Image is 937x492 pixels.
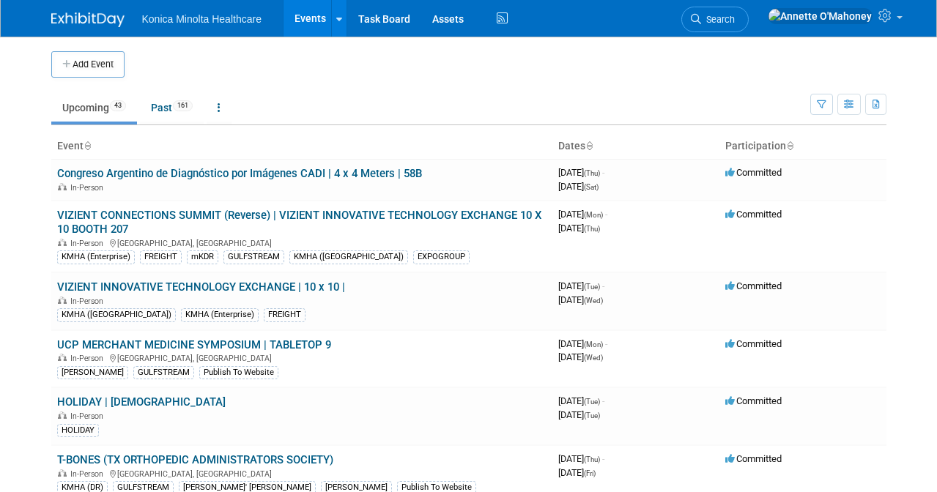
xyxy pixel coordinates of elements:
[84,140,91,152] a: Sort by Event Name
[602,167,604,178] span: -
[558,181,599,192] span: [DATE]
[584,340,603,348] span: (Mon)
[584,455,600,463] span: (Thu)
[558,395,604,406] span: [DATE]
[558,351,603,362] span: [DATE]
[602,453,604,464] span: -
[558,294,603,305] span: [DATE]
[584,411,600,420] span: (Tue)
[289,250,408,264] div: KMHA ([GEOGRAPHIC_DATA])
[57,167,422,180] a: Congreso Argentino de Diagnóstico por Imágenes CADI | 4 x 4 Meters | 58B
[768,8,873,24] img: Annette O'Mahoney
[51,94,137,122] a: Upcoming43
[725,280,782,291] span: Committed
[133,366,194,379] div: GULFSTREAM
[558,453,604,464] span: [DATE]
[605,338,607,349] span: -
[57,467,547,479] div: [GEOGRAPHIC_DATA], [GEOGRAPHIC_DATA]
[173,100,193,111] span: 161
[584,183,599,191] span: (Sat)
[57,250,135,264] div: KMHA (Enterprise)
[57,236,547,248] div: [GEOGRAPHIC_DATA], [GEOGRAPHIC_DATA]
[602,280,604,291] span: -
[140,94,204,122] a: Past161
[552,134,719,159] th: Dates
[57,209,541,236] a: VIZIENT CONNECTIONS SUMMIT (Reverse) | VIZIENT INNOVATIVE TECHNOLOGY EXCHANGE 10 X 10 BOOTH 207
[584,169,600,177] span: (Thu)
[142,13,262,25] span: Konica Minolta Healthcare
[57,366,128,379] div: [PERSON_NAME]
[51,51,125,78] button: Add Event
[725,167,782,178] span: Committed
[57,280,345,294] a: VIZIENT INNOVATIVE TECHNOLOGY EXCHANGE | 10 x 10 |
[58,469,67,477] img: In-Person Event
[558,223,600,234] span: [DATE]
[585,140,593,152] a: Sort by Start Date
[719,134,886,159] th: Participation
[70,354,108,363] span: In-Person
[701,14,735,25] span: Search
[110,100,126,111] span: 43
[223,250,284,264] div: GULFSTREAM
[199,366,278,379] div: Publish To Website
[413,250,470,264] div: EXPOGROUP
[558,338,607,349] span: [DATE]
[57,351,547,363] div: [GEOGRAPHIC_DATA], [GEOGRAPHIC_DATA]
[725,209,782,220] span: Committed
[584,469,596,477] span: (Fri)
[70,469,108,479] span: In-Person
[57,395,226,409] a: HOLIDAY | [DEMOGRAPHIC_DATA]
[558,467,596,478] span: [DATE]
[602,395,604,406] span: -
[70,411,108,421] span: In-Person
[725,453,782,464] span: Committed
[58,354,67,361] img: In-Person Event
[70,183,108,193] span: In-Person
[57,308,176,321] div: KMHA ([GEOGRAPHIC_DATA])
[558,409,600,420] span: [DATE]
[181,308,259,321] div: KMHA (Enterprise)
[605,209,607,220] span: -
[584,398,600,406] span: (Tue)
[70,297,108,306] span: In-Person
[58,411,67,419] img: In-Person Event
[70,239,108,248] span: In-Person
[725,338,782,349] span: Committed
[140,250,182,264] div: FREIGHT
[584,297,603,305] span: (Wed)
[584,211,603,219] span: (Mon)
[57,338,331,351] a: UCP MERCHANT MEDICINE SYMPOSIUM | TABLETOP 9
[558,167,604,178] span: [DATE]
[584,283,600,291] span: (Tue)
[51,134,552,159] th: Event
[584,354,603,362] span: (Wed)
[58,183,67,190] img: In-Person Event
[57,424,99,437] div: HOLIDAY
[58,297,67,304] img: In-Person Event
[725,395,782,406] span: Committed
[558,280,604,291] span: [DATE]
[57,453,333,466] a: T-BONES (TX ORTHOPEDIC ADMINISTRATORS SOCIETY)
[51,12,125,27] img: ExhibitDay
[584,225,600,233] span: (Thu)
[187,250,218,264] div: mKDR
[264,308,305,321] div: FREIGHT
[58,239,67,246] img: In-Person Event
[786,140,793,152] a: Sort by Participation Type
[681,7,749,32] a: Search
[558,209,607,220] span: [DATE]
